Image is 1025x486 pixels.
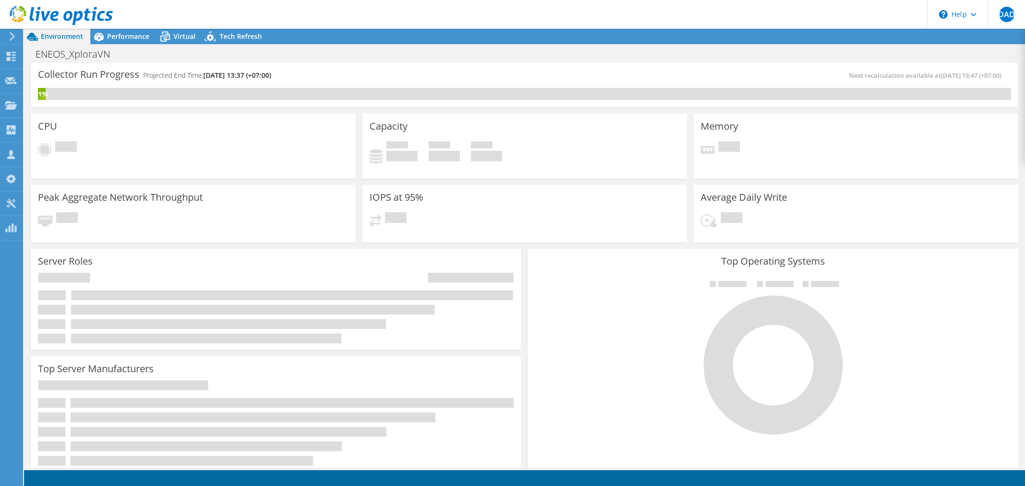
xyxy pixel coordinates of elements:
[718,141,740,154] span: Pending
[56,212,78,225] span: Pending
[429,141,450,151] span: Free
[849,71,1006,80] span: Next recalculation available at
[535,256,1011,267] h3: Top Operating Systems
[143,70,271,81] h4: Projected End Time:
[38,89,46,99] div: 1%
[941,71,1001,80] span: [DATE] 13:47 (+07:00)
[203,71,271,80] span: [DATE] 13:37 (+07:00)
[385,212,407,225] span: Pending
[386,141,408,151] span: Used
[701,121,738,132] h3: Memory
[38,192,203,203] h3: Peak Aggregate Network Throughput
[939,10,948,19] svg: \n
[173,32,196,41] span: Virtual
[999,7,1014,22] span: DAD
[370,121,408,132] h3: Capacity
[31,49,125,60] h1: ENEOS_XploraVN
[38,364,154,374] h3: Top Server Manufacturers
[220,32,262,41] span: Tech Refresh
[429,151,460,161] h4: 0 GiB
[386,151,418,161] h4: 0 GiB
[107,32,149,41] span: Performance
[370,192,423,203] h3: IOPS at 95%
[471,141,493,151] span: Total
[471,151,502,161] h4: 0 GiB
[55,141,77,154] span: Pending
[38,256,93,267] h3: Server Roles
[38,121,57,132] h3: CPU
[701,192,787,203] h3: Average Daily Write
[41,32,83,41] span: Environment
[721,212,742,225] span: Pending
